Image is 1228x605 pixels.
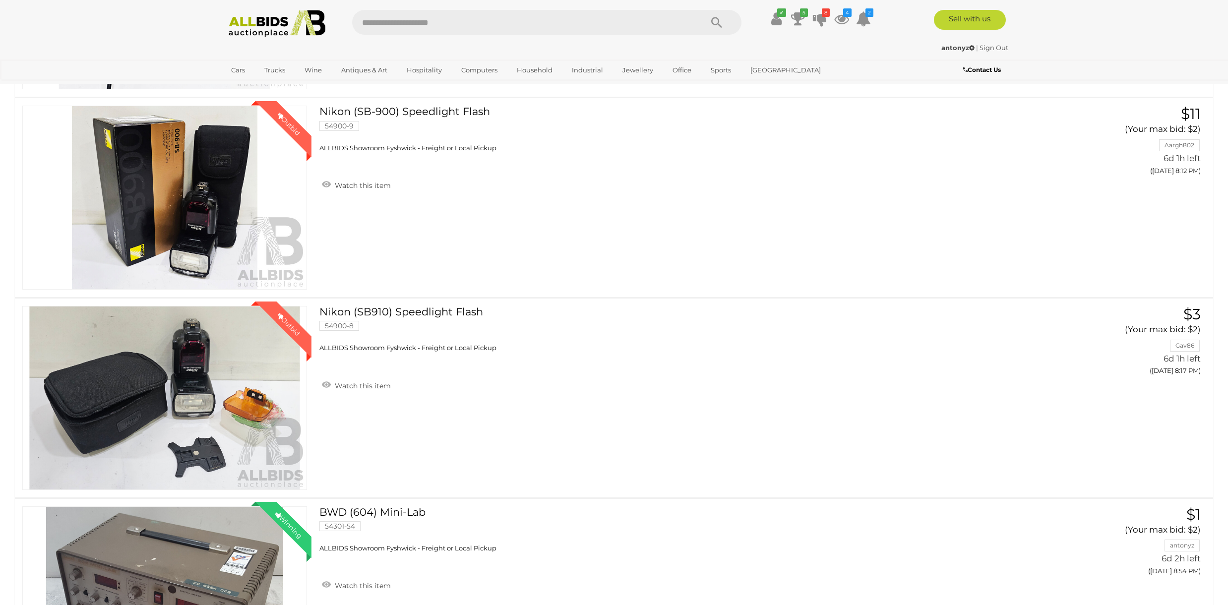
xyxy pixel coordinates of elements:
[616,62,660,78] a: Jewellery
[1021,506,1203,581] a: $1 (Your max bid: $2) antonyz 6d 2h left ([DATE] 8:54 PM)
[791,10,805,28] a: 5
[23,306,307,489] img: 54900-8a.jpg
[1183,305,1201,323] span: $3
[834,10,849,28] a: 4
[856,10,871,28] a: 2
[510,62,559,78] a: Household
[800,8,808,17] i: 5
[1186,505,1201,524] span: $1
[565,62,610,78] a: Industrial
[332,181,391,190] span: Watch this item
[332,581,391,590] span: Watch this item
[963,66,1001,73] b: Contact Us
[327,106,1006,152] a: Nikon (SB-900) Speedlight Flash 54900-9 ALLBIDS Showroom Fyshwick - Freight or Local Pickup
[980,44,1008,52] a: Sign Out
[865,8,873,17] i: 2
[744,62,827,78] a: [GEOGRAPHIC_DATA]
[941,44,975,52] strong: antonyz
[22,106,307,290] a: Outbid
[843,8,852,17] i: 4
[298,62,328,78] a: Wine
[266,302,311,347] div: Outbid
[822,8,830,17] i: 8
[941,44,976,52] a: antonyz
[258,62,292,78] a: Trucks
[225,62,251,78] a: Cars
[319,377,393,392] a: Watch this item
[455,62,504,78] a: Computers
[934,10,1006,30] a: Sell with us
[1021,106,1203,180] a: $11 (Your max bid: $2) Aargh802 6d 1h left ([DATE] 8:12 PM)
[319,177,393,192] a: Watch this item
[692,10,741,35] button: Search
[327,506,1006,553] a: BWD (604) Mini-Lab 54301-54 ALLBIDS Showroom Fyshwick - Freight or Local Pickup
[319,577,393,592] a: Watch this item
[1181,105,1201,123] span: $11
[769,10,784,28] a: ✔
[1021,306,1203,380] a: $3 (Your max bid: $2) Gav86 6d 1h left ([DATE] 8:17 PM)
[23,106,307,289] img: 54900-9a.jpg
[400,62,448,78] a: Hospitality
[332,381,391,390] span: Watch this item
[327,306,1006,353] a: Nikon (SB910) Speedlight Flash 54900-8 ALLBIDS Showroom Fyshwick - Freight or Local Pickup
[963,64,1003,75] a: Contact Us
[22,306,307,490] a: Outbid
[266,101,311,147] div: Outbid
[335,62,394,78] a: Antiques & Art
[266,502,311,547] div: Winning
[666,62,698,78] a: Office
[223,10,331,37] img: Allbids.com.au
[704,62,737,78] a: Sports
[976,44,978,52] span: |
[777,8,786,17] i: ✔
[812,10,827,28] a: 8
